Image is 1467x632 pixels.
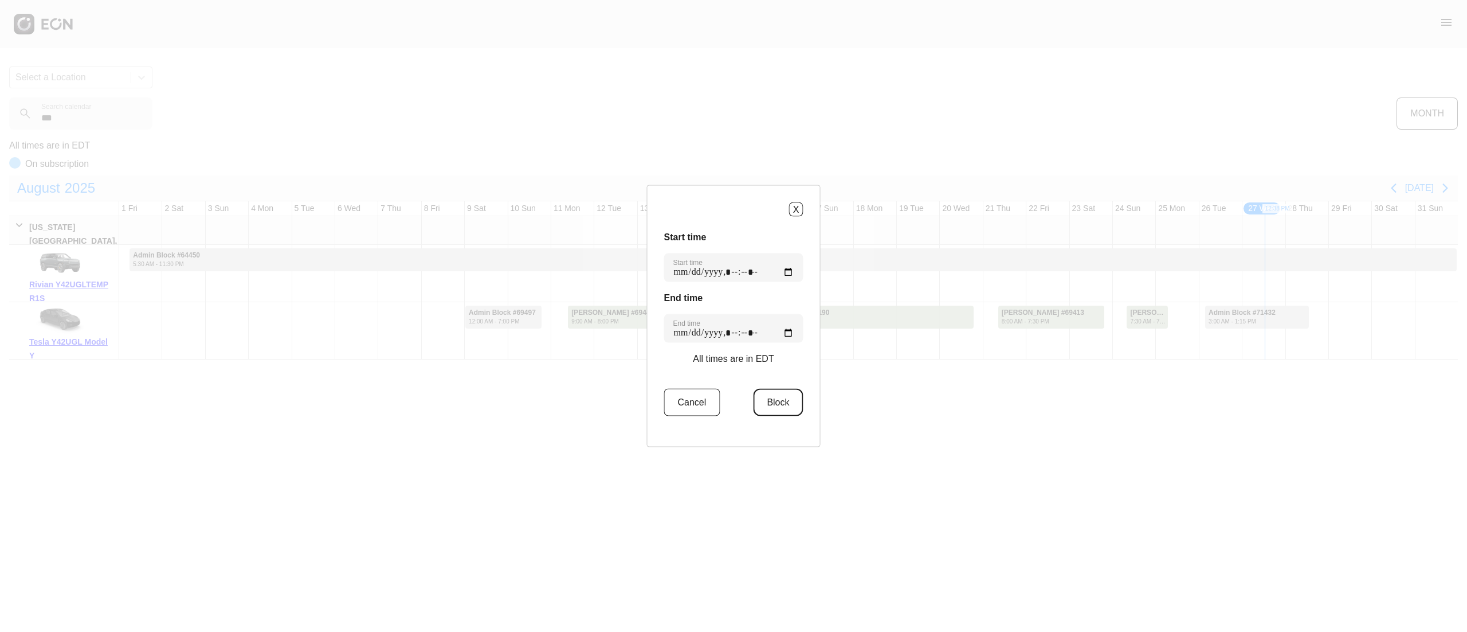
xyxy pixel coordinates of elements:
[664,291,803,305] h3: End time
[664,389,720,416] button: Cancel
[673,258,703,267] label: Start time
[693,352,774,366] p: All times are in EDT
[753,389,803,416] button: Block
[664,231,803,244] h3: Start time
[789,202,803,217] button: X
[673,319,700,328] label: End time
